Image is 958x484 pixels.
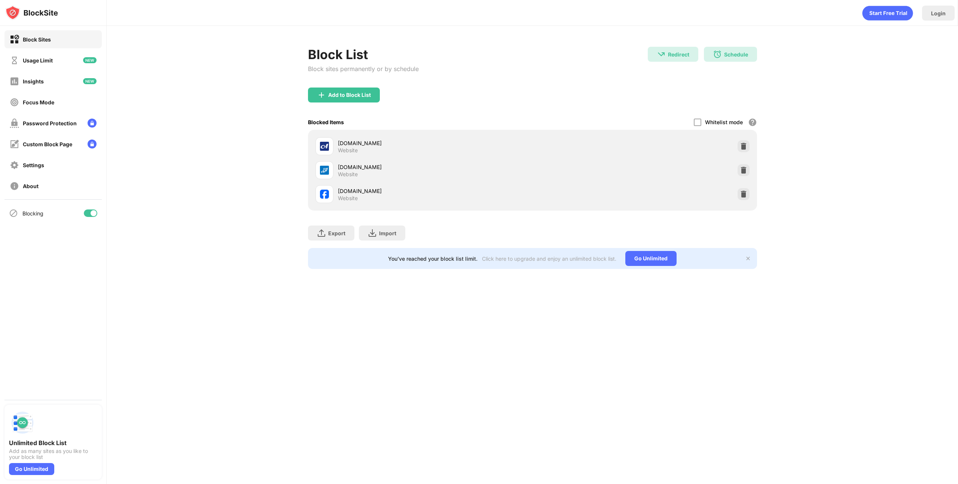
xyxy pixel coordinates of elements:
[10,119,19,128] img: password-protection-off.svg
[9,463,54,475] div: Go Unlimited
[308,119,344,125] div: Blocked Items
[625,251,677,266] div: Go Unlimited
[9,448,97,460] div: Add as many sites as you like to your block list
[23,57,53,64] div: Usage Limit
[338,139,533,147] div: [DOMAIN_NAME]
[23,141,72,147] div: Custom Block Page
[88,119,97,128] img: lock-menu.svg
[338,163,533,171] div: [DOMAIN_NAME]
[338,171,358,178] div: Website
[379,230,396,236] div: Import
[10,181,19,191] img: about-off.svg
[23,162,44,168] div: Settings
[338,195,358,202] div: Website
[88,140,97,148] img: lock-menu.svg
[10,35,19,44] img: block-on.svg
[320,166,329,175] img: favicons
[338,187,533,195] div: [DOMAIN_NAME]
[308,65,419,73] div: Block sites permanently or by schedule
[931,10,946,16] div: Login
[668,51,689,58] div: Redirect
[320,190,329,199] img: favicons
[10,140,19,149] img: customize-block-page-off.svg
[9,439,97,447] div: Unlimited Block List
[862,6,913,21] div: animation
[308,47,419,62] div: Block List
[23,120,77,126] div: Password Protection
[482,255,616,262] div: Click here to upgrade and enjoy an unlimited block list.
[23,78,44,85] div: Insights
[10,160,19,170] img: settings-off.svg
[328,230,345,236] div: Export
[338,147,358,154] div: Website
[10,56,19,65] img: time-usage-off.svg
[23,99,54,105] div: Focus Mode
[10,98,19,107] img: focus-off.svg
[328,92,371,98] div: Add to Block List
[5,5,58,20] img: logo-blocksite.svg
[388,255,478,262] div: You’ve reached your block list limit.
[83,57,97,63] img: new-icon.svg
[320,142,329,151] img: favicons
[724,51,748,58] div: Schedule
[9,209,18,218] img: blocking-icon.svg
[10,77,19,86] img: insights-off.svg
[745,255,751,261] img: x-button.svg
[9,409,36,436] img: push-block-list.svg
[23,36,51,43] div: Block Sites
[705,119,743,125] div: Whitelist mode
[22,210,43,217] div: Blocking
[23,183,39,189] div: About
[83,78,97,84] img: new-icon.svg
